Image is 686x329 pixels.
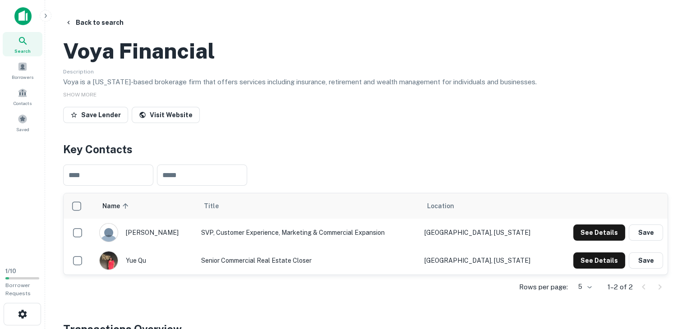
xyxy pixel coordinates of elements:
[14,100,32,107] span: Contacts
[95,193,197,219] th: Name
[204,201,230,211] span: Title
[5,282,31,297] span: Borrower Requests
[420,193,553,219] th: Location
[427,201,454,211] span: Location
[5,268,16,274] span: 1 / 10
[63,141,668,157] h4: Key Contacts
[63,77,668,87] p: Voya is a [US_STATE]-based brokerage firm that offers services including insurance, retirement an...
[571,280,593,293] div: 5
[420,247,553,274] td: [GEOGRAPHIC_DATA], [US_STATE]
[63,107,128,123] button: Save Lender
[3,58,42,82] a: Borrowers
[12,73,33,81] span: Borrowers
[519,282,568,292] p: Rows per page:
[14,47,31,55] span: Search
[102,201,131,211] span: Name
[197,219,420,247] td: SVP, Customer Experience, Marketing & Commercial Expansion
[3,84,42,109] a: Contacts
[99,251,192,270] div: yue qu
[573,252,625,269] button: See Details
[100,224,118,242] img: 9c8pery4andzj6ohjkjp54ma2
[629,252,663,269] button: Save
[63,69,94,75] span: Description
[573,224,625,241] button: See Details
[63,38,215,64] h2: Voya Financial
[197,247,420,274] td: Senior Commercial Real Estate Closer
[14,7,32,25] img: capitalize-icon.png
[197,193,420,219] th: Title
[629,224,663,241] button: Save
[3,32,42,56] a: Search
[61,14,127,31] button: Back to search
[132,107,200,123] a: Visit Website
[16,126,29,133] span: Saved
[99,223,192,242] div: [PERSON_NAME]
[608,282,633,292] p: 1–2 of 2
[63,91,97,98] span: SHOW MORE
[420,219,553,247] td: [GEOGRAPHIC_DATA], [US_STATE]
[64,193,668,274] div: scrollable content
[3,110,42,135] a: Saved
[641,257,686,300] iframe: Chat Widget
[100,251,118,270] img: 1705965271791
